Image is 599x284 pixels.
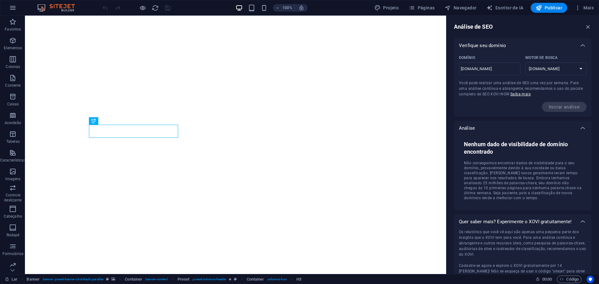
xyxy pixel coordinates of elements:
button: Páginas [406,3,437,13]
span: A próxima análise pode ser iniciada em 8 de setembro de 2025, às 10h23. [542,102,587,112]
div: Verifique seu domínio [454,53,592,117]
font: Análise de SEO [454,23,493,30]
span: . banner-content [145,276,168,283]
p: Select the matching search engine for your region. [525,55,558,60]
font: Projeto [383,5,399,10]
span: . preset-columns-header [192,276,226,283]
button: Projeto [372,3,401,13]
span: . columns-box [267,276,287,283]
font: Acordeão [5,121,21,125]
font: Mais [583,5,594,10]
i: Recarregar página [152,4,159,12]
nav: migalha de pão [27,276,301,283]
font: Cadastre-se agora e explore o XOVI gratuitamente por 14 [PERSON_NAME]! Não se esqueça de usar o c... [459,263,585,279]
font: Formulários [2,252,23,256]
font: Contente [5,83,21,88]
font: Caixas [7,102,19,106]
font: 100% [282,5,292,10]
font: Lar [12,277,17,282]
span: Click to select. Double-click to edit [296,276,301,283]
font: 00:00 [542,277,552,282]
span: Click to select. Double-click to edit [247,276,264,283]
span: Click to select. Double-click to edit [27,276,40,283]
i: Ao redimensionar, ajuste automaticamente o nível de zoom para se ajustar ao dispositivo escolhido. [299,5,304,11]
font: Elementos [4,46,22,50]
button: Publicar [531,3,567,13]
button: 100% [273,4,295,12]
font: Motor de busca [525,55,558,60]
a: Saiba mais [510,92,531,96]
i: Element contains an animation [229,277,231,281]
font: Tabelas [6,139,20,144]
font: Colunas [6,65,20,69]
span: . banner .preset-banner-v3-default .parallax [42,276,104,283]
button: Centrados no usuário [587,276,594,283]
div: Quer saber mais? Experimente o XOVI gratuitamente! [454,214,592,229]
font: Controle deslizante [4,193,22,202]
button: Escritor de IA [484,3,526,13]
div: Análise [454,121,592,136]
font: Publicar [545,5,562,10]
font: Favoritos [5,27,21,31]
button: recarregar [151,4,159,12]
font: Os relatórios que você vê aqui são apenas uma pequena parte dos insights que o XOVI tem para você... [459,230,586,257]
i: This element is a customizable preset [106,277,109,281]
span: Click to select. Double-click to edit [178,276,190,283]
input: Domínio [459,64,520,74]
font: Domínio [459,55,475,60]
a: Clique para cancelar a seleção. Clique duas vezes para abrir as páginas. [5,276,17,283]
img: Logotipo do editor [36,4,83,12]
div: Verifique seu domínio [454,38,592,53]
font: Navegador [454,5,477,10]
font: Cabeçalho [4,214,22,219]
font: Você pode realizar uma análise de SEO uma vez por semana. Para uma análise contínua e abrangente,... [459,81,583,96]
font: Verifique seu domínio [459,43,506,48]
div: Design (Ctrl+Alt+Y) [372,3,401,13]
font: Análise [459,125,475,131]
button: Clique aqui para sair do modo de visualização e continuar editando [139,4,146,12]
i: This element is a customizable preset [234,277,237,281]
button: Navegador [442,3,479,13]
span: Click to select. Double-click to edit [125,276,142,283]
button: Mais [572,3,596,13]
font: Código [566,277,579,282]
i: This element contains a background [111,277,115,281]
font: Imagens [5,177,20,181]
h6: Tempo de sessão [536,276,552,283]
font: Quer saber mais? Experimente o XOVI gratuitamente! [459,219,572,224]
div: Verifique seu domínio [454,136,592,210]
select: Motor de busca [525,62,587,75]
font: Escritor de IA [495,5,524,10]
font: Páginas [418,5,435,10]
font: Não conseguimos encontrar dados de visibilidade para o seu domínio, provavelmente devido à sua no... [464,161,582,200]
font: Nenhum dado de visibilidade de domínio encontrado [464,141,568,155]
font: Rodapé [7,233,20,237]
button: Código [557,276,582,283]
